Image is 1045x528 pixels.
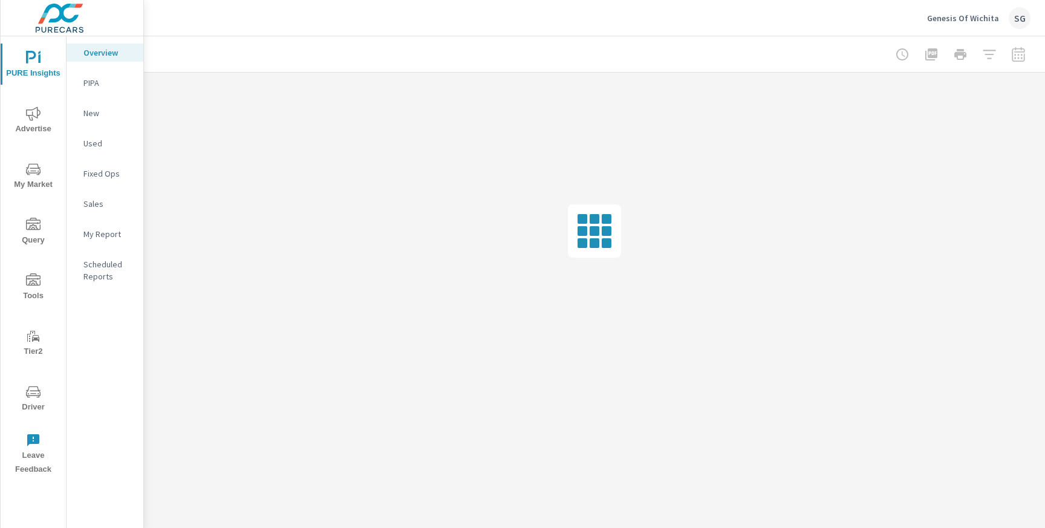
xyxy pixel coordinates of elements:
[83,107,134,119] p: New
[4,433,62,477] span: Leave Feedback
[83,168,134,180] p: Fixed Ops
[83,137,134,149] p: Used
[67,225,143,243] div: My Report
[67,44,143,62] div: Overview
[1009,7,1030,29] div: SG
[4,106,62,136] span: Advertise
[83,47,134,59] p: Overview
[4,51,62,80] span: PURE Insights
[4,273,62,303] span: Tools
[67,134,143,152] div: Used
[4,218,62,247] span: Query
[67,195,143,213] div: Sales
[4,329,62,359] span: Tier2
[927,13,999,24] p: Genesis Of Wichita
[83,198,134,210] p: Sales
[4,162,62,192] span: My Market
[67,74,143,92] div: PIPA
[4,385,62,414] span: Driver
[83,258,134,282] p: Scheduled Reports
[67,255,143,285] div: Scheduled Reports
[67,165,143,183] div: Fixed Ops
[1,36,66,481] div: nav menu
[67,104,143,122] div: New
[83,228,134,240] p: My Report
[83,77,134,89] p: PIPA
